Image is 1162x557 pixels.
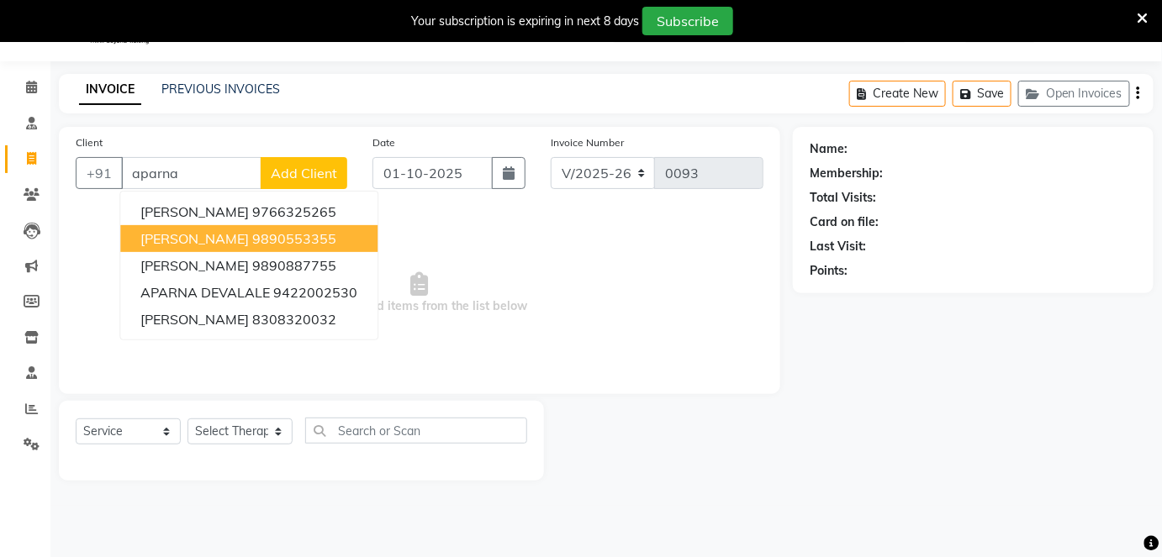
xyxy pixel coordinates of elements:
ngb-highlight: 9766325265 [252,203,336,220]
div: Total Visits: [810,189,876,207]
span: APARNA DEVALALE [140,284,270,301]
span: Select & add items from the list below [76,209,763,377]
span: Add Client [271,165,337,181]
label: Invoice Number [551,135,624,150]
button: Create New [849,81,946,107]
ngb-highlight: 9422002530 [273,284,357,301]
div: Card on file: [810,213,879,231]
ngb-highlight: 8308320032 [252,311,336,328]
span: [PERSON_NAME] [140,311,249,328]
div: Membership: [810,165,883,182]
ngb-highlight: 9890553355 [252,230,336,247]
label: Date [372,135,395,150]
div: Points: [810,262,848,280]
a: PREVIOUS INVOICES [161,81,280,97]
div: Name: [810,140,848,158]
div: Last Visit: [810,238,866,255]
div: Your subscription is expiring in next 8 days [411,13,639,30]
button: Add Client [261,157,347,189]
label: Client [76,135,103,150]
button: Subscribe [642,7,733,35]
input: Search or Scan [305,418,527,444]
button: +91 [76,157,123,189]
span: [PERSON_NAME] [140,230,249,247]
input: Search by Name/Mobile/Email/Code [121,157,261,189]
ngb-highlight: 9890887755 [252,257,336,274]
span: [PERSON_NAME] [140,203,249,220]
button: Open Invoices [1018,81,1130,107]
a: INVOICE [79,75,141,105]
button: Save [953,81,1011,107]
span: [PERSON_NAME] [140,257,249,274]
